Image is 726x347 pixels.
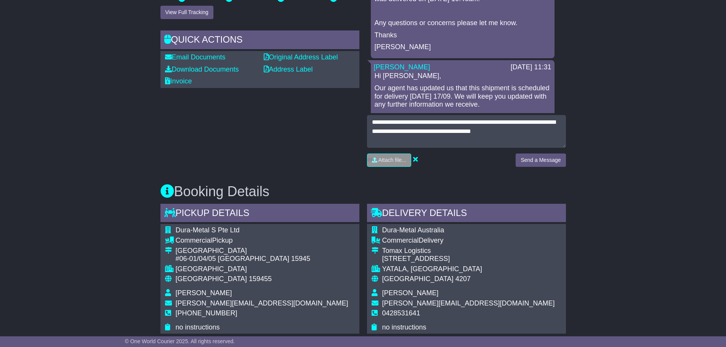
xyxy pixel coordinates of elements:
[165,77,192,85] a: Invoice
[375,84,551,109] p: Our agent has updated us that this shipment is scheduled for delivery [DATE] 17/09. We will keep ...
[264,53,338,61] a: Original Address Label
[264,66,313,73] a: Address Label
[375,31,551,40] p: Thanks
[382,265,555,273] div: YATALA, [GEOGRAPHIC_DATA]
[382,289,439,297] span: [PERSON_NAME]
[160,6,213,19] button: View Full Tracking
[375,72,551,80] p: Hi [PERSON_NAME],
[375,19,551,27] p: Any questions or concerns please let me know.
[382,247,555,255] div: Tomax Logistics
[382,226,444,234] span: Dura-Metal Australia
[125,338,235,344] span: © One World Courier 2025. All rights reserved.
[375,43,551,51] p: [PERSON_NAME]
[375,113,551,121] p: Any questions please reach out.
[382,255,555,263] div: [STREET_ADDRESS]
[382,237,419,244] span: Commercial
[382,309,420,317] span: 0428531641
[160,184,566,199] h3: Booking Details
[165,66,239,73] a: Download Documents
[176,265,348,273] div: [GEOGRAPHIC_DATA]
[367,204,566,224] div: Delivery Details
[176,289,232,297] span: [PERSON_NAME]
[176,299,348,307] span: [PERSON_NAME][EMAIL_ADDRESS][DOMAIN_NAME]
[160,204,359,224] div: Pickup Details
[511,63,551,72] div: [DATE] 11:31
[455,275,471,283] span: 4207
[382,323,426,331] span: no instructions
[516,154,566,167] button: Send a Message
[176,226,240,234] span: Dura-Metal S Pte Ltd
[176,247,348,255] div: [GEOGRAPHIC_DATA]
[249,275,272,283] span: 159455
[165,53,226,61] a: Email Documents
[160,30,359,51] div: Quick Actions
[176,309,237,317] span: [PHONE_NUMBER]
[176,237,212,244] span: Commercial
[382,275,454,283] span: [GEOGRAPHIC_DATA]
[176,323,220,331] span: no instructions
[374,63,430,71] a: [PERSON_NAME]
[382,299,555,307] span: [PERSON_NAME][EMAIL_ADDRESS][DOMAIN_NAME]
[176,255,348,263] div: #06-01/04/05 [GEOGRAPHIC_DATA] 15945
[382,237,555,245] div: Delivery
[176,275,247,283] span: [GEOGRAPHIC_DATA]
[176,237,348,245] div: Pickup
